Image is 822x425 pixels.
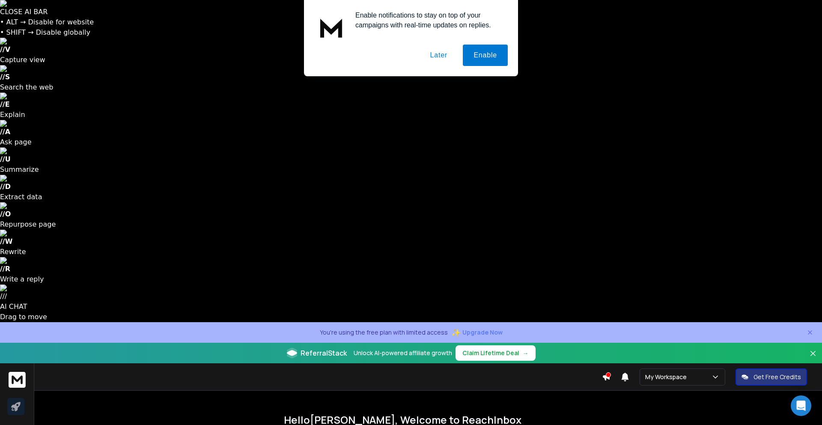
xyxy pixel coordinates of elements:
[807,322,813,343] button: Close notification
[523,349,529,357] span: →
[314,10,348,45] img: notification icon
[320,328,448,337] p: You're using the free plan with limited access
[807,348,819,368] button: Close banner
[451,324,503,341] button: ✨Upgrade Now
[354,349,452,357] p: Unlock AI-powered affiliate growth
[419,45,458,66] button: Later
[456,345,536,361] button: Claim Lifetime Deal→
[462,328,503,337] span: Upgrade Now
[348,10,508,30] div: Enable notifications to stay on top of your campaigns with real-time updates on replies.
[645,373,690,381] p: My Workspace
[753,373,801,381] p: Get Free Credits
[463,45,508,66] button: Enable
[736,368,807,386] button: Get Free Credits
[451,326,461,338] span: ✨
[301,348,347,358] span: ReferralStack
[791,395,811,416] div: Open Intercom Messenger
